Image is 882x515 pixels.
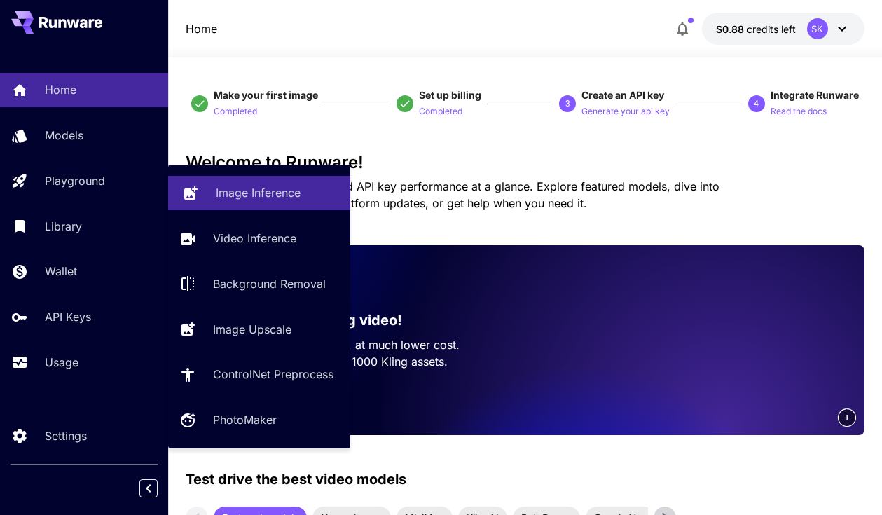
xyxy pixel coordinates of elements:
span: Check out your usage stats and API key performance at a glance. Explore featured models, dive int... [186,179,719,210]
p: Home [45,81,76,98]
p: Playground [45,172,105,189]
p: Wallet [45,263,77,280]
p: ControlNet Preprocess [213,366,333,383]
p: PhotoMaker [213,411,277,428]
span: 1 [845,412,849,423]
div: Collapse sidebar [150,476,168,501]
p: Usage [45,354,78,371]
a: Background Removal [168,267,350,301]
p: Image Upscale [213,321,291,338]
p: Generate your api key [581,105,670,118]
a: ControlNet Preprocess [168,357,350,392]
p: Completed [214,105,257,118]
h3: Welcome to Runware! [186,153,864,172]
p: Library [45,218,82,235]
span: Create an API key [581,89,664,101]
span: Integrate Runware [771,89,859,101]
p: 4 [754,97,759,110]
a: Video Inference [168,221,350,256]
div: $0.88 [716,22,796,36]
span: Make your first image [214,89,318,101]
p: Test drive the best video models [186,469,406,490]
p: Video Inference [213,230,296,247]
p: Settings [45,427,87,444]
p: Image Inference [216,184,301,201]
p: Save up to $500 for every 1000 Kling assets. [208,353,502,370]
a: PhotoMaker [168,403,350,437]
p: Read the docs [771,105,827,118]
p: Background Removal [213,275,326,292]
button: Collapse sidebar [139,479,158,497]
p: Models [45,127,83,144]
a: Image Upscale [168,312,350,346]
div: SK [807,18,828,39]
p: Completed [419,105,462,118]
nav: breadcrumb [186,20,217,37]
button: $0.88 [702,13,864,45]
span: credits left [747,23,796,35]
span: Set up billing [419,89,481,101]
p: API Keys [45,308,91,325]
span: $0.88 [716,23,747,35]
p: Run the best video models, at much lower cost. [208,336,502,353]
a: Image Inference [168,176,350,210]
p: 3 [565,97,570,110]
p: Home [186,20,217,37]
